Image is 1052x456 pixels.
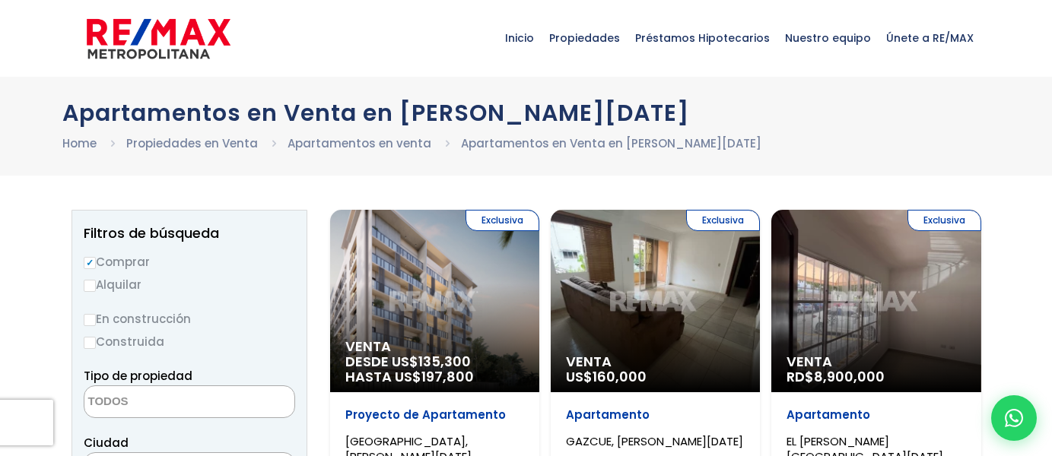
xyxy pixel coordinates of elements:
label: Alquilar [84,275,295,294]
h1: Apartamentos en Venta en [PERSON_NAME][DATE] [62,100,990,126]
label: Comprar [84,252,295,271]
span: 197,800 [421,367,474,386]
span: Nuestro equipo [777,15,879,61]
span: Exclusiva [686,210,760,231]
span: GAZCUE, [PERSON_NAME][DATE] [566,433,743,449]
span: 135,300 [418,352,471,371]
span: Préstamos Hipotecarios [628,15,777,61]
span: Inicio [497,15,542,61]
span: 160,000 [593,367,647,386]
span: Venta [345,339,524,354]
span: Únete a RE/MAX [879,15,981,61]
span: DESDE US$ [345,354,524,385]
span: RD$ [787,367,885,386]
input: Construida [84,337,96,349]
input: Comprar [84,257,96,269]
a: Apartamentos en venta [288,135,431,151]
span: Tipo de propiedad [84,368,192,384]
span: Venta [566,354,745,369]
p: Apartamento [566,407,745,423]
label: En construcción [84,309,295,328]
a: Propiedades en Venta [126,135,258,151]
a: Home [62,135,97,151]
span: Exclusiva [907,210,981,231]
label: Construida [84,332,295,351]
span: Ciudad [84,435,129,451]
textarea: Search [84,386,232,419]
span: US$ [566,367,647,386]
p: Proyecto de Apartamento [345,407,524,423]
input: Alquilar [84,280,96,292]
input: En construcción [84,314,96,326]
p: Apartamento [787,407,965,423]
span: Propiedades [542,15,628,61]
span: Venta [787,354,965,369]
span: Exclusiva [466,210,539,231]
span: 8,900,000 [814,367,885,386]
li: Apartamentos en Venta en [PERSON_NAME][DATE] [461,134,761,153]
span: HASTA US$ [345,369,524,385]
img: remax-metropolitana-logo [87,16,230,62]
h2: Filtros de búsqueda [84,226,295,241]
